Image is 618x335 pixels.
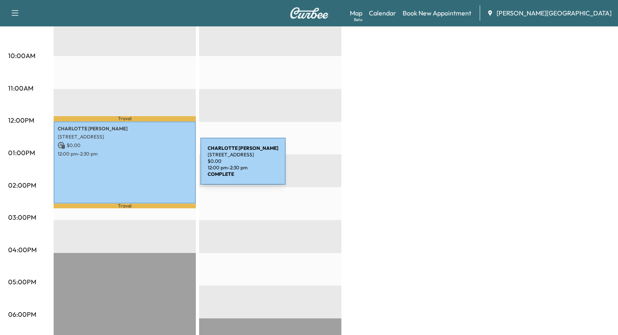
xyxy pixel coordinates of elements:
a: Book New Appointment [403,8,471,18]
p: Travel [54,116,196,121]
p: 01:00PM [8,148,35,158]
p: Travel [54,203,196,208]
p: 12:00 pm - 2:30 pm [58,151,192,157]
img: Curbee Logo [290,7,329,19]
p: 11:00AM [8,83,33,93]
p: 06:00PM [8,309,36,319]
p: [STREET_ADDRESS] [58,134,192,140]
p: 04:00PM [8,245,37,255]
p: CHARLOTTE [PERSON_NAME] [58,125,192,132]
div: Beta [354,17,362,23]
span: [PERSON_NAME][GEOGRAPHIC_DATA] [497,8,611,18]
p: 12:00PM [8,115,34,125]
p: 03:00PM [8,212,36,222]
p: 10:00AM [8,51,35,61]
p: $ 0.00 [58,142,192,149]
a: MapBeta [350,8,362,18]
p: 02:00PM [8,180,36,190]
p: 05:00PM [8,277,36,287]
a: Calendar [369,8,396,18]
